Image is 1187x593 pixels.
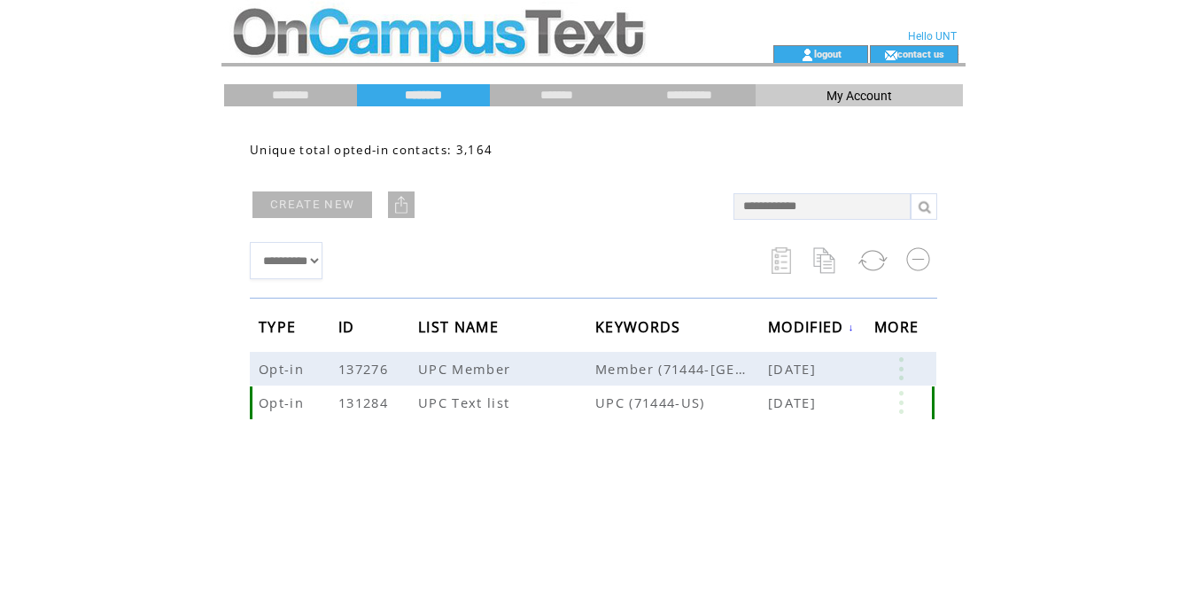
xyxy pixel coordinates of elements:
span: My Account [826,89,892,103]
span: 131284 [338,394,392,411]
span: Unique total opted-in contacts: 3,164 [250,142,493,158]
span: 137276 [338,360,392,378]
a: LIST NAME [418,321,503,332]
span: [DATE] [768,360,820,378]
a: TYPE [259,321,300,332]
img: account_icon.gif [801,48,814,62]
span: ID [338,313,360,346]
img: upload.png [392,196,410,214]
a: MODIFIED↓ [768,322,855,332]
span: UPC Member [418,360,515,378]
span: Opt-in [259,360,308,378]
span: MODIFIED [768,313,849,346]
span: TYPE [259,313,300,346]
span: Member (71444-US) [595,360,768,378]
span: Opt-in [259,394,308,411]
span: MORE [874,313,923,346]
span: UPC (71444-US) [595,394,768,411]
a: ID [338,321,360,332]
span: UPC Text list [418,394,514,411]
span: [DATE] [768,394,820,411]
a: KEYWORDS [595,321,686,332]
span: Hello UNT [908,30,957,43]
a: logout [814,48,842,59]
a: CREATE NEW [252,191,372,218]
span: KEYWORDS [595,313,686,346]
span: LIST NAME [418,313,503,346]
a: contact us [897,48,944,59]
img: contact_us_icon.gif [884,48,897,62]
